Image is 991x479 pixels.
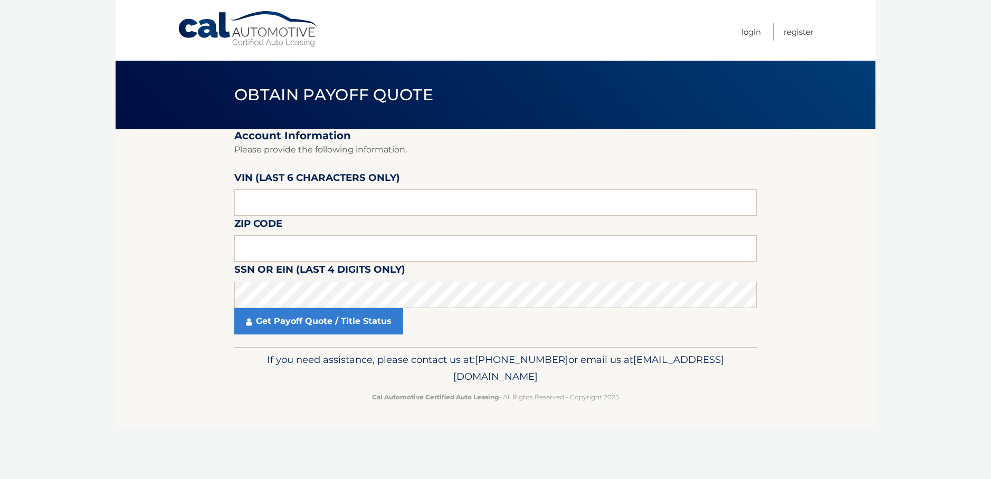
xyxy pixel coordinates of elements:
[234,85,433,104] span: Obtain Payoff Quote
[241,391,750,403] p: - All Rights Reserved - Copyright 2025
[177,11,320,48] a: Cal Automotive
[234,129,757,142] h2: Account Information
[475,353,568,366] span: [PHONE_NUMBER]
[741,23,761,41] a: Login
[372,393,499,401] strong: Cal Automotive Certified Auto Leasing
[234,308,403,334] a: Get Payoff Quote / Title Status
[234,216,282,235] label: Zip Code
[234,170,400,189] label: VIN (last 6 characters only)
[241,351,750,385] p: If you need assistance, please contact us at: or email us at
[784,23,814,41] a: Register
[234,142,757,157] p: Please provide the following information.
[234,262,405,281] label: SSN or EIN (last 4 digits only)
